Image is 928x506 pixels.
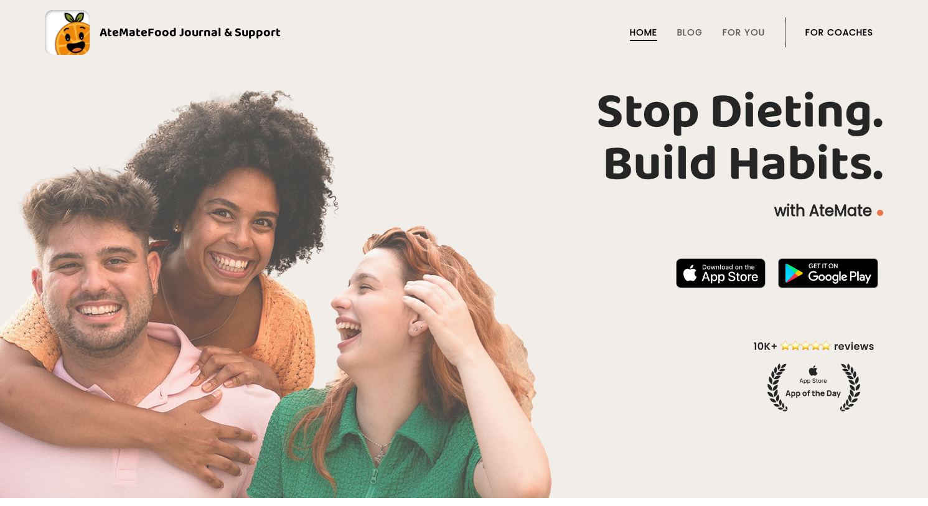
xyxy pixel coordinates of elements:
h1: Stop Dieting. Build Habits. [45,87,883,191]
p: with AteMate [45,201,883,221]
img: badge-download-apple.svg [676,258,766,288]
img: home-hero-appoftheday.png [744,339,883,411]
div: AteMate [90,22,281,42]
a: Blog [677,27,703,37]
a: Home [630,27,657,37]
a: AteMateFood Journal & Support [45,10,883,55]
span: Food Journal & Support [148,22,281,42]
a: For You [723,27,765,37]
a: For Coaches [805,27,873,37]
img: badge-download-google.png [778,258,878,288]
